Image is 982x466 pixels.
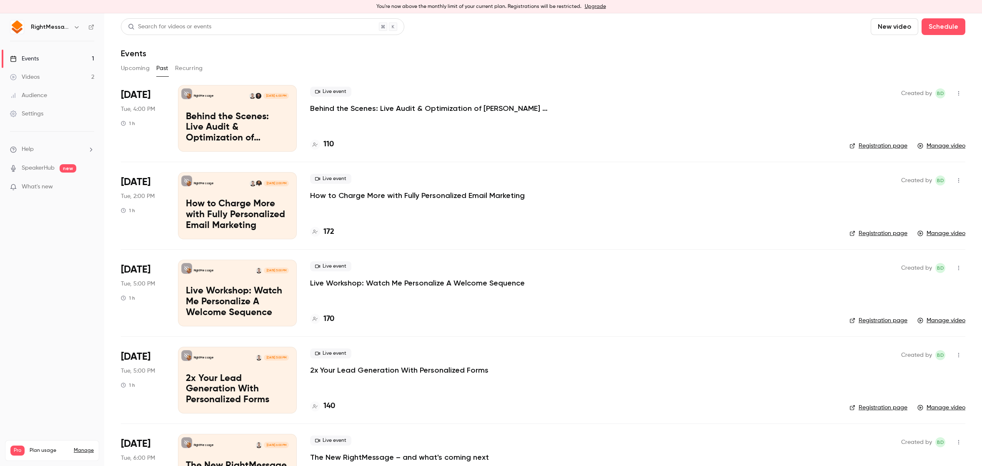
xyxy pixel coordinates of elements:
div: Feb 11 Tue, 5:00 PM (Europe/London) [121,347,165,413]
span: Live event [310,87,351,97]
span: Brennan Dunn [935,437,945,447]
p: RightMessage [194,356,214,360]
span: Live event [310,348,351,358]
div: 1 h [121,120,135,127]
span: BD [937,88,944,98]
span: Brennan Dunn [935,175,945,185]
span: BD [937,437,944,447]
a: Manage video [917,142,965,150]
img: Nabeel Azeez [256,180,262,186]
iframe: Noticeable Trigger [84,183,94,191]
p: RightMessage [194,268,214,273]
span: BD [937,263,944,273]
span: Live event [310,436,351,446]
h4: 172 [323,226,334,238]
p: RightMessage [194,443,214,447]
span: BD [937,350,944,360]
p: RightMessage [194,94,214,98]
h4: 140 [323,401,335,412]
span: Created by [901,175,932,185]
p: 2x Your Lead Generation With Personalized Forms [186,373,289,406]
span: Help [22,145,34,154]
span: Live event [310,174,351,184]
span: Created by [901,88,932,98]
a: Manage video [917,403,965,412]
a: 172 [310,226,334,238]
span: Brennan Dunn [935,263,945,273]
a: Registration page [849,403,907,412]
img: Brennan Dunn [249,93,255,99]
span: Created by [901,350,932,360]
span: Tue, 4:00 PM [121,105,155,113]
a: 2x Your Lead Generation With Personalized Forms [310,365,488,375]
a: Live Workshop: Watch Me Personalize A Welcome Sequence [310,278,525,288]
span: Live event [310,261,351,271]
span: [DATE] [121,437,150,451]
a: Registration page [849,229,907,238]
span: Created by [901,437,932,447]
div: 1 h [121,382,135,388]
button: Recurring [175,62,203,75]
p: RightMessage [194,181,214,185]
div: Audience [10,91,47,100]
span: Created by [901,263,932,273]
a: Behind the Scenes: Live Audit & Optimization of [PERSON_NAME] Email Personalization [310,103,560,113]
button: Schedule [922,18,965,35]
h4: 110 [323,139,334,150]
a: How to Charge More with Fully Personalized Email Marketing RightMessageNabeel AzeezBrennan Dunn[D... [178,172,297,239]
button: Past [156,62,168,75]
p: Behind the Scenes: Live Audit & Optimization of [PERSON_NAME] Email Personalization [186,112,289,144]
img: Jason Resnick [256,93,261,99]
span: Plan usage [30,447,69,454]
span: [DATE] 5:00 PM [264,268,288,273]
a: SpeakerHub [22,164,55,173]
span: [DATE] 2:00 PM [264,180,288,186]
img: RightMessage [10,20,24,34]
div: Sep 9 Tue, 4:00 PM (Europe/London) [121,85,165,152]
div: Mar 25 Tue, 5:00 PM (Europe/London) [121,260,165,326]
a: Manage video [917,316,965,325]
div: Videos [10,73,40,81]
span: [DATE] 6:00 PM [264,442,288,448]
span: What's new [22,183,53,191]
p: How to Charge More with Fully Personalized Email Marketing [186,199,289,231]
span: Pro [10,446,25,456]
div: Settings [10,110,43,118]
a: Registration page [849,142,907,150]
div: Events [10,55,39,63]
span: Tue, 5:00 PM [121,367,155,375]
img: Brennan Dunn [256,442,262,448]
img: Brennan Dunn [256,355,262,361]
div: 1 h [121,295,135,301]
span: Tue, 6:00 PM [121,454,155,462]
a: 2x Your Lead Generation With Personalized FormsRightMessageBrennan Dunn[DATE] 5:00 PM2x Your Lead... [178,347,297,413]
span: new [60,164,76,173]
a: Registration page [849,316,907,325]
img: Brennan Dunn [256,268,262,273]
span: [DATE] [121,88,150,102]
a: Live Workshop: Watch Me Personalize A Welcome SequenceRightMessageBrennan Dunn[DATE] 5:00 PMLive ... [178,260,297,326]
p: Live Workshop: Watch Me Personalize A Welcome Sequence [186,286,289,318]
h4: 170 [323,313,334,325]
a: Behind the Scenes: Live Audit & Optimization of Jason Resnick's Email PersonalizationRightMessage... [178,85,297,152]
span: Tue, 5:00 PM [121,280,155,288]
span: [DATE] [121,350,150,363]
span: BD [937,175,944,185]
span: [DATE] [121,175,150,189]
img: Brennan Dunn [250,180,256,186]
a: 170 [310,313,334,325]
h1: Events [121,48,146,58]
span: Brennan Dunn [935,88,945,98]
a: How to Charge More with Fully Personalized Email Marketing [310,190,525,200]
span: [DATE] 4:00 PM [263,93,288,99]
div: 1 h [121,207,135,214]
a: The New RightMessage – and what's coming next [310,452,489,462]
a: Manage video [917,229,965,238]
a: 110 [310,139,334,150]
span: [DATE] [121,263,150,276]
button: Upcoming [121,62,150,75]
